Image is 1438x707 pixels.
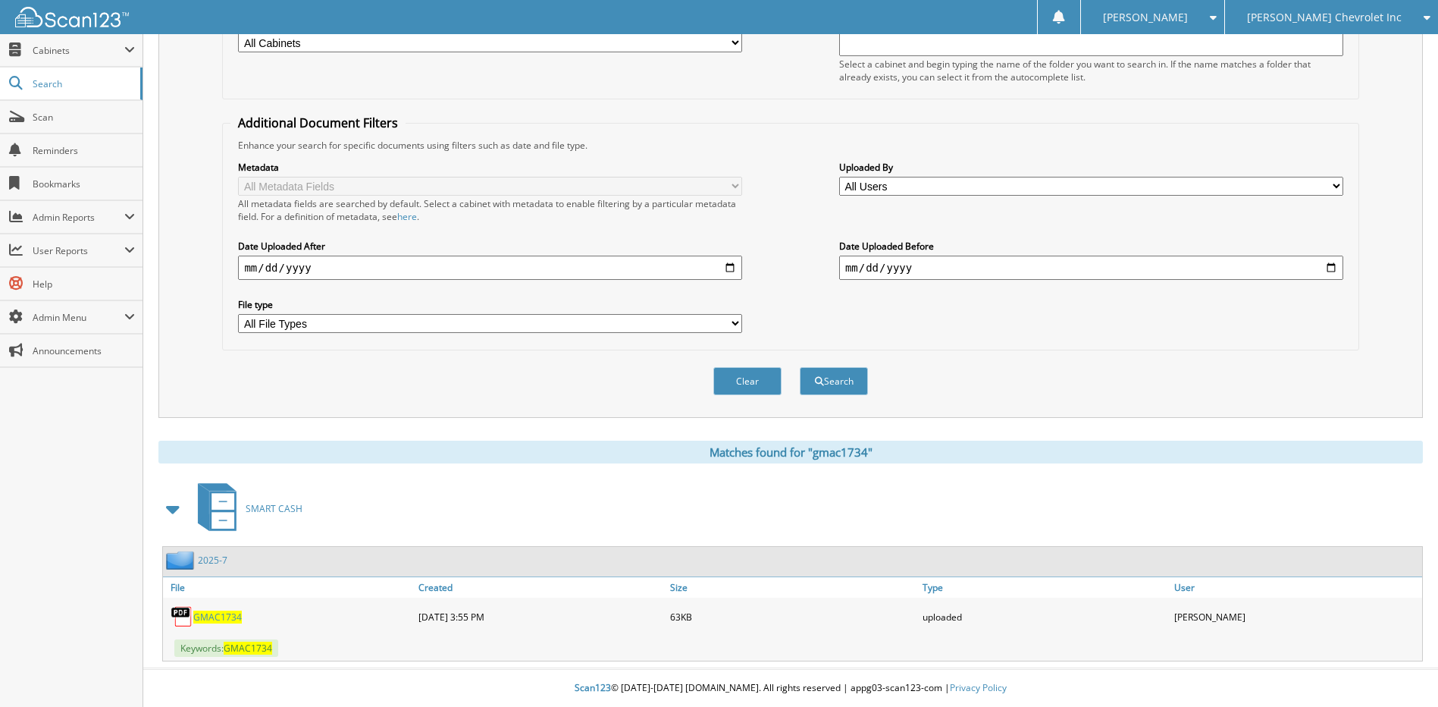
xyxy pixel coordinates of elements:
[839,240,1343,253] label: Date Uploaded Before
[950,681,1007,694] a: Privacy Policy
[1362,634,1438,707] iframe: Chat Widget
[666,577,918,598] a: Size
[33,44,124,57] span: Cabinets
[238,240,742,253] label: Date Uploaded After
[238,298,742,311] label: File type
[238,197,742,223] div: All metadata fields are searched by default. Select a cabinet with metadata to enable filtering b...
[1247,13,1402,22] span: [PERSON_NAME] Chevrolet Inc
[163,577,415,598] a: File
[143,670,1438,707] div: © [DATE]-[DATE] [DOMAIN_NAME]. All rights reserved | appg03-scan123-com |
[171,605,193,628] img: PDF.png
[166,551,198,570] img: folder2.png
[189,479,302,539] a: SMART CASH
[33,178,135,190] span: Bookmarks
[33,111,135,124] span: Scan
[174,639,278,657] span: Keywords:
[33,77,133,90] span: Search
[1170,602,1422,632] div: [PERSON_NAME]
[15,7,129,27] img: scan123-logo-white.svg
[238,161,742,174] label: Metadata
[224,642,272,655] span: GMAC1734
[33,311,124,324] span: Admin Menu
[415,577,666,598] a: Created
[919,602,1170,632] div: uploaded
[666,602,918,632] div: 63KB
[198,554,227,567] a: 2025-7
[839,256,1343,280] input: end
[839,161,1343,174] label: Uploaded By
[1103,13,1188,22] span: [PERSON_NAME]
[246,502,302,515] span: SMART CASH
[415,602,666,632] div: [DATE] 3:55 PM
[575,681,611,694] span: Scan123
[33,211,124,224] span: Admin Reports
[230,115,406,131] legend: Additional Document Filters
[800,367,868,395] button: Search
[158,441,1423,463] div: Matches found for "gmac1734"
[1170,577,1422,598] a: User
[839,58,1343,83] div: Select a cabinet and begin typing the name of the folder you want to search in. If the name match...
[919,577,1170,598] a: Type
[33,244,124,257] span: User Reports
[713,367,782,395] button: Clear
[33,144,135,157] span: Reminders
[230,139,1350,152] div: Enhance your search for specific documents using filters such as date and file type.
[33,278,135,291] span: Help
[193,611,242,624] a: GMAC1734
[238,256,742,280] input: start
[33,344,135,357] span: Announcements
[397,210,417,223] a: here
